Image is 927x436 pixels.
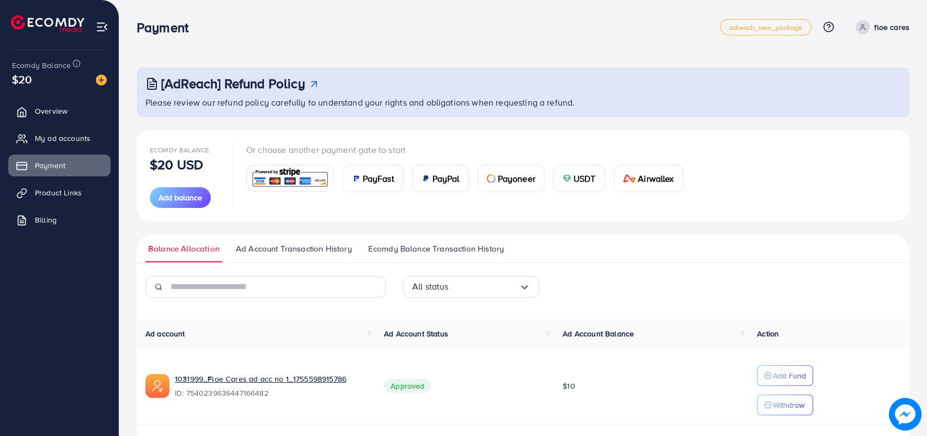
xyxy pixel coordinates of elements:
a: 1031999_Floe Cares ad acc no 1_1755598915786 [175,373,367,384]
span: PayFast [363,172,394,185]
img: logo [11,15,84,32]
div: <span class='underline'>1031999_Floe Cares ad acc no 1_1755598915786</span></br>7540239636447166482 [175,373,367,398]
a: floe cares [851,20,910,34]
span: Ad Account Status [384,328,448,339]
p: floe cares [874,21,910,34]
p: $20 USD [150,158,203,171]
span: Ecomdy Balance [12,60,71,71]
span: USDT [574,172,596,185]
span: Ecomdy Balance Transaction History [368,243,504,255]
span: Balance Allocation [148,243,219,255]
span: ID: 7540239636447166482 [175,388,367,398]
span: $10 [563,380,575,391]
div: Search for option [403,276,539,298]
p: Withdraw [773,398,804,412]
a: cardPayPal [412,165,469,192]
img: image [889,398,922,431]
h3: Payment [137,20,197,35]
span: Ad Account Balance [563,328,634,339]
span: PayPal [432,172,460,185]
button: Withdraw [757,395,813,415]
img: card [422,174,430,183]
img: image [96,75,107,85]
img: card [563,174,571,183]
span: Overview [35,106,68,116]
img: card [487,174,496,183]
p: Or choose another payment gate to start [246,143,692,156]
span: Ad Account Transaction History [236,243,352,255]
img: ic-ads-acc.e4c84228.svg [145,374,169,398]
span: Approved [384,379,431,393]
button: Add balance [150,187,211,208]
span: Action [757,328,779,339]
span: Payment [35,160,65,171]
p: Add Fund [773,369,806,382]
a: cardPayoneer [478,165,545,192]
h3: [AdReach] Refund Policy [161,76,305,91]
img: card [352,174,361,183]
p: Please review our refund policy carefully to understand your rights and obligations when requesti... [145,96,903,109]
button: Add Fund [757,365,813,386]
span: My ad accounts [35,133,90,144]
span: Ad account [145,328,185,339]
span: adreach_new_package [729,24,802,31]
a: Overview [8,100,111,122]
span: $20 [12,71,32,87]
span: Airwallex [638,172,674,185]
a: My ad accounts [8,127,111,149]
a: cardUSDT [553,165,605,192]
img: card [623,174,636,183]
span: Billing [35,214,57,225]
span: Product Links [35,187,82,198]
a: cardPayFast [343,165,404,192]
input: Search for option [449,278,519,295]
span: Add balance [158,192,202,203]
a: Payment [8,155,111,176]
img: card [250,167,330,190]
a: Billing [8,209,111,231]
a: adreach_new_package [720,19,812,35]
a: cardAirwallex [614,165,684,192]
span: Ecomdy Balance [150,145,209,155]
a: card [246,165,334,192]
span: All status [412,278,449,295]
a: Product Links [8,182,111,204]
img: menu [96,21,108,33]
span: Payoneer [498,172,535,185]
